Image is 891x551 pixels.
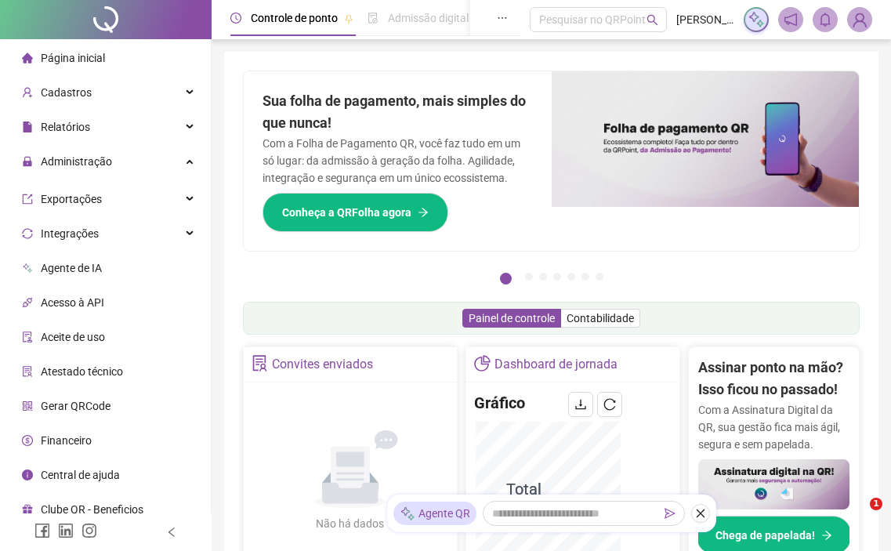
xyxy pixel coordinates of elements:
button: 3 [539,273,547,281]
span: file [22,121,33,132]
span: audit [22,332,33,343]
span: linkedin [58,523,74,538]
span: dollar [22,435,33,446]
span: Conheça a QRFolha agora [282,204,411,221]
span: Acesso à API [41,296,104,309]
iframe: Intercom live chat [838,498,875,535]
p: Com a Folha de Pagamento QR, você faz tudo em um só lugar: da admissão à geração da folha. Agilid... [263,135,533,187]
span: arrow-right [418,207,429,218]
button: 4 [553,273,561,281]
span: download [574,398,587,411]
span: Financeiro [41,434,92,447]
p: Com a Assinatura Digital da QR, sua gestão fica mais ágil, segura e sem papelada. [698,401,849,453]
span: Administração [41,155,112,168]
span: qrcode [22,401,33,411]
span: Integrações [41,227,99,240]
button: 6 [581,273,589,281]
span: gift [22,504,33,515]
span: Atestado técnico [41,365,123,378]
button: Conheça a QRFolha agora [263,193,448,232]
span: sync [22,228,33,239]
span: Contabilidade [567,312,634,324]
span: [PERSON_NAME] gourmet [676,11,734,28]
span: clock-circle [230,13,241,24]
button: 7 [596,273,603,281]
span: Relatórios [41,121,90,133]
img: banner%2F8d14a306-6205-4263-8e5b-06e9a85ad873.png [552,71,860,207]
span: Painel de controle [469,312,555,324]
span: user-add [22,87,33,98]
div: Agente QR [393,502,476,525]
img: banner%2F02c71560-61a6-44d4-94b9-c8ab97240462.png [698,459,849,509]
span: Aceite de uso [41,331,105,343]
span: ellipsis [497,13,508,24]
h2: Assinar ponto na mão? Isso ficou no passado! [698,357,849,401]
img: 85977 [848,8,871,31]
span: export [22,194,33,205]
button: 2 [525,273,533,281]
span: pie-chart [474,355,491,372]
span: Central de ajuda [41,469,120,481]
div: Dashboard de jornada [494,351,618,378]
span: instagram [81,523,97,538]
span: 1 [870,498,882,510]
span: facebook [34,523,50,538]
span: arrow-right [821,530,832,541]
span: lock [22,156,33,167]
span: api [22,297,33,308]
span: file-done [368,13,378,24]
h4: Gráfico [474,392,525,414]
span: home [22,53,33,63]
span: solution [22,366,33,377]
span: Gerar QRCode [41,400,110,412]
span: Exportações [41,193,102,205]
img: sparkle-icon.fc2bf0ac1784a2077858766a79e2daf3.svg [748,11,765,28]
span: Agente de IA [41,262,102,274]
span: send [665,508,675,519]
span: Página inicial [41,52,105,64]
span: search [647,14,658,26]
span: solution [252,355,268,372]
span: info-circle [22,469,33,480]
button: 5 [567,273,575,281]
h2: Sua folha de pagamento, mais simples do que nunca! [263,90,533,135]
button: 1 [500,273,512,285]
span: bell [818,13,832,27]
span: Controle de ponto [251,12,338,24]
span: Admissão digital [388,12,469,24]
span: left [166,527,177,538]
img: sparkle-icon.fc2bf0ac1784a2077858766a79e2daf3.svg [400,506,415,522]
div: Convites enviados [272,351,373,378]
span: Cadastros [41,86,92,99]
span: Chega de papelada! [715,527,815,544]
div: Não há dados [278,515,422,532]
span: notification [784,13,798,27]
span: Clube QR - Beneficios [41,503,143,516]
span: pushpin [344,14,353,24]
span: close [695,508,706,519]
span: reload [603,398,616,411]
